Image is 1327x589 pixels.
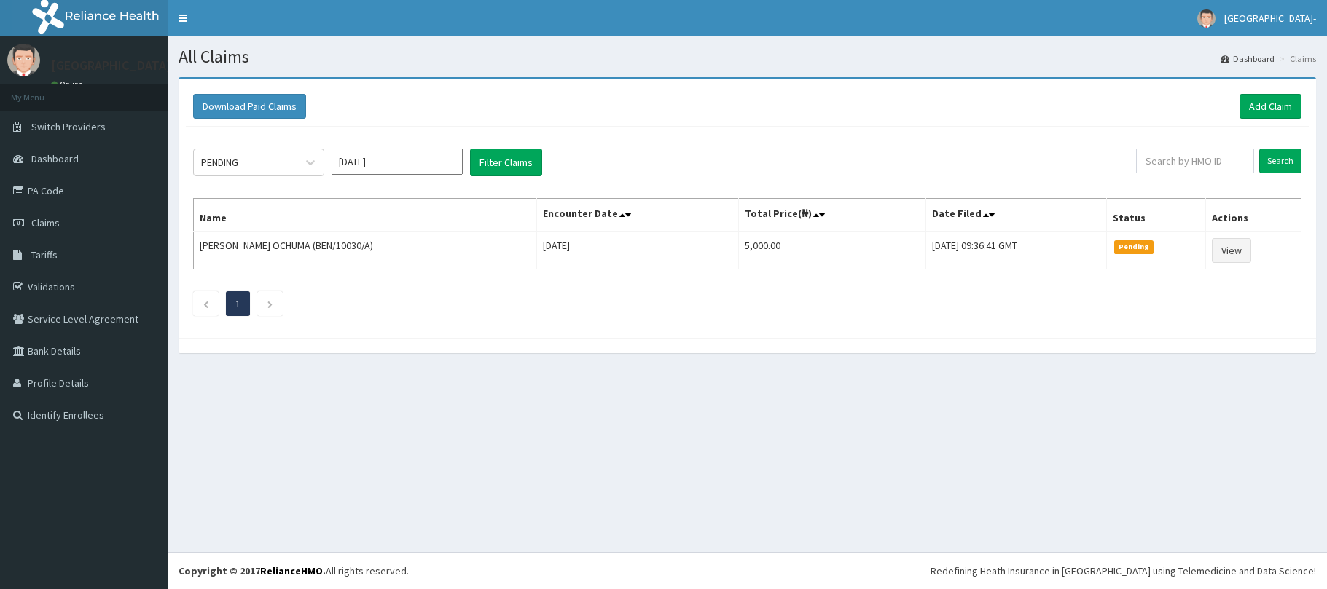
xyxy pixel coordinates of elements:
input: Search [1259,149,1301,173]
div: Redefining Heath Insurance in [GEOGRAPHIC_DATA] using Telemedicine and Data Science! [931,564,1316,578]
td: 5,000.00 [739,232,926,269]
a: Dashboard [1221,52,1275,65]
a: Add Claim [1240,94,1301,119]
input: Search by HMO ID [1136,149,1254,173]
div: PENDING [201,155,238,170]
a: Page 1 is your current page [235,297,240,310]
h1: All Claims [179,47,1316,66]
td: [DATE] 09:36:41 GMT [926,232,1107,269]
span: [GEOGRAPHIC_DATA]- [1224,12,1316,25]
p: [GEOGRAPHIC_DATA]- [51,59,176,72]
span: Pending [1114,240,1154,253]
th: Name [194,199,537,232]
span: Claims [31,216,60,229]
a: Online [51,79,86,90]
td: [PERSON_NAME] OCHUMA (BEN/10030/A) [194,232,537,269]
td: [DATE] [537,232,739,269]
th: Status [1106,199,1205,232]
th: Total Price(₦) [739,199,926,232]
button: Filter Claims [470,149,542,176]
footer: All rights reserved. [168,552,1327,589]
th: Encounter Date [537,199,739,232]
th: Date Filed [926,199,1107,232]
img: User Image [1197,9,1216,28]
a: RelianceHMO [260,564,323,577]
a: View [1212,238,1251,263]
strong: Copyright © 2017 . [179,564,326,577]
span: Dashboard [31,152,79,165]
img: User Image [7,44,40,76]
span: Switch Providers [31,120,106,133]
li: Claims [1276,52,1316,65]
span: Tariffs [31,248,58,261]
a: Previous page [203,297,209,310]
a: Next page [267,297,273,310]
button: Download Paid Claims [193,94,306,119]
input: Select Month and Year [332,149,463,175]
th: Actions [1205,199,1301,232]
